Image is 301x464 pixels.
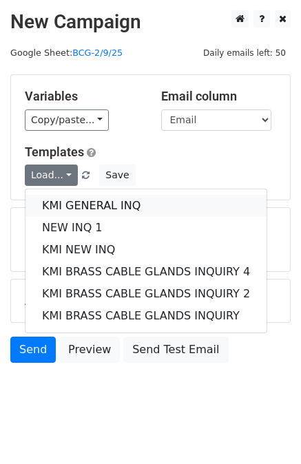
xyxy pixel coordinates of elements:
[25,217,267,239] a: NEW INQ 1
[25,165,78,186] a: Load...
[232,398,301,464] iframe: Chat Widget
[72,48,123,58] a: BCG-2/9/25
[25,261,267,283] a: KMI BRASS CABLE GLANDS INQUIRY 4
[99,165,135,186] button: Save
[10,337,56,363] a: Send
[198,48,291,58] a: Daily emails left: 50
[161,89,277,104] h5: Email column
[25,109,109,131] a: Copy/paste...
[25,283,267,305] a: KMI BRASS CABLE GLANDS INQUIRY 2
[198,45,291,61] span: Daily emails left: 50
[25,239,267,261] a: KMI NEW INQ
[25,145,84,159] a: Templates
[25,195,267,217] a: KMI GENERAL INQ
[10,48,123,58] small: Google Sheet:
[123,337,228,363] a: Send Test Email
[25,89,141,104] h5: Variables
[59,337,120,363] a: Preview
[25,305,267,327] a: KMI BRASS CABLE GLANDS INQUIRY
[10,10,291,34] h2: New Campaign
